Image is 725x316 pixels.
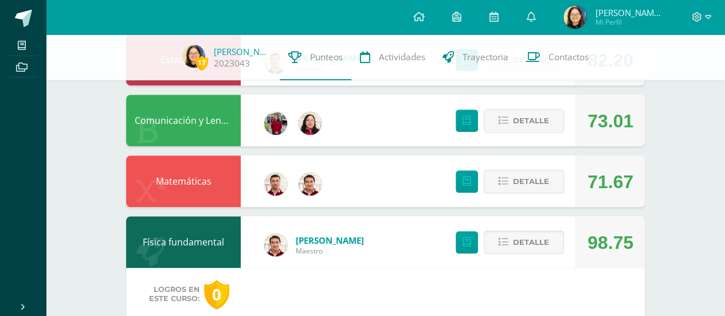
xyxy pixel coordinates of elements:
[264,112,287,135] img: e1f0730b59be0d440f55fb027c9eff26.png
[548,51,589,63] span: Contactos
[296,246,364,256] span: Maestro
[126,216,241,268] div: Física fundamental
[517,34,597,80] a: Contactos
[595,17,664,27] span: Mi Perfil
[587,156,633,208] div: 71.67
[484,170,564,193] button: Detalle
[204,280,229,309] div: 0
[513,110,549,131] span: Detalle
[513,232,549,253] span: Detalle
[484,109,564,132] button: Detalle
[149,285,199,303] span: Logros en este curso:
[264,233,287,256] img: 76b79572e868f347d82537b4f7bc2cf5.png
[484,231,564,254] button: Detalle
[379,51,425,63] span: Actividades
[463,51,508,63] span: Trayectoria
[182,45,205,68] img: 2f4c244bf6643e28017f0785e9c3ea6f.png
[296,235,364,246] a: [PERSON_NAME]
[587,95,633,147] div: 73.01
[126,95,241,146] div: Comunicación y Lenguaje
[310,51,343,63] span: Punteos
[264,173,287,196] img: 8967023db232ea363fa53c906190b046.png
[351,34,434,80] a: Actividades
[595,7,664,18] span: [PERSON_NAME] [PERSON_NAME]
[563,6,586,29] img: 2f4c244bf6643e28017f0785e9c3ea6f.png
[513,171,549,192] span: Detalle
[299,112,322,135] img: c6b4b3f06f981deac34ce0a071b61492.png
[587,217,633,268] div: 98.75
[126,155,241,207] div: Matemáticas
[214,57,250,69] a: 2023043
[214,46,271,57] a: [PERSON_NAME]
[195,56,208,70] span: 17
[434,34,517,80] a: Trayectoria
[280,34,351,80] a: Punteos
[299,173,322,196] img: 76b79572e868f347d82537b4f7bc2cf5.png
